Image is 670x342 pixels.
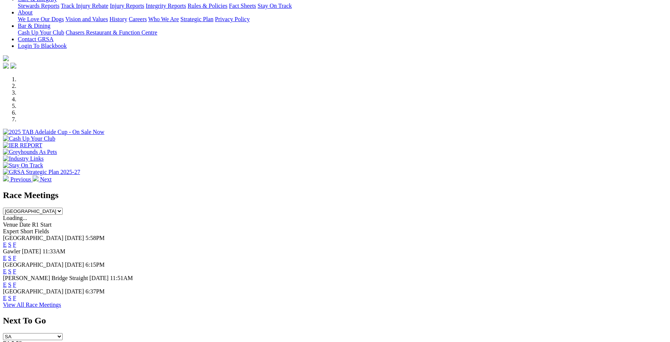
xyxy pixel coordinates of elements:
a: S [8,255,11,261]
span: [PERSON_NAME] Bridge Straight [3,275,88,281]
a: View All Race Meetings [3,302,61,308]
h2: Next To Go [3,316,667,326]
span: Loading... [3,215,27,221]
a: Stay On Track [258,3,292,9]
a: Fact Sheets [229,3,256,9]
a: E [3,282,7,288]
a: Privacy Policy [215,16,250,22]
span: Venue [3,221,18,228]
a: F [13,295,16,301]
span: Previous [10,176,31,182]
a: Integrity Reports [146,3,186,9]
span: [DATE] [65,262,84,268]
div: Bar & Dining [18,29,667,36]
span: Short [20,228,33,234]
img: 2025 TAB Adelaide Cup - On Sale Now [3,129,105,135]
img: Greyhounds As Pets [3,149,57,155]
span: 11:33AM [43,248,66,254]
a: F [13,241,16,248]
a: E [3,241,7,248]
a: E [3,295,7,301]
span: Expert [3,228,19,234]
a: Cash Up Your Club [18,29,64,36]
a: Rules & Policies [188,3,228,9]
a: S [8,295,11,301]
img: chevron-left-pager-white.svg [3,175,9,181]
a: Chasers Restaurant & Function Centre [66,29,157,36]
span: R1 Start [32,221,52,228]
a: We Love Our Dogs [18,16,64,22]
a: E [3,255,7,261]
a: E [3,268,7,274]
a: Vision and Values [65,16,108,22]
span: [DATE] [89,275,109,281]
img: Stay On Track [3,162,43,169]
a: History [109,16,127,22]
span: 11:51AM [110,275,133,281]
span: [GEOGRAPHIC_DATA] [3,288,63,295]
span: 6:15PM [86,262,105,268]
a: Previous [3,176,33,182]
h2: Race Meetings [3,190,667,200]
img: Cash Up Your Club [3,135,55,142]
a: Strategic Plan [180,16,213,22]
a: Track Injury Rebate [61,3,108,9]
span: [DATE] [65,288,84,295]
img: GRSA Strategic Plan 2025-27 [3,169,80,175]
a: About [18,9,33,16]
span: [DATE] [22,248,41,254]
a: Contact GRSA [18,36,53,42]
a: Who We Are [148,16,179,22]
a: Injury Reports [110,3,144,9]
a: S [8,268,11,274]
img: Industry Links [3,155,44,162]
a: Careers [129,16,147,22]
span: [GEOGRAPHIC_DATA] [3,262,63,268]
span: [DATE] [65,235,84,241]
a: Bar & Dining [18,23,50,29]
span: Next [40,176,52,182]
span: 6:37PM [86,288,105,295]
img: IER REPORT [3,142,42,149]
a: F [13,282,16,288]
img: facebook.svg [3,63,9,69]
a: Login To Blackbook [18,43,67,49]
span: [GEOGRAPHIC_DATA] [3,235,63,241]
a: F [13,268,16,274]
img: twitter.svg [10,63,16,69]
img: chevron-right-pager-white.svg [33,175,39,181]
span: Date [19,221,30,228]
div: Care & Integrity [18,3,667,9]
span: 5:58PM [86,235,105,241]
span: Fields [34,228,49,234]
div: About [18,16,667,23]
a: S [8,282,11,288]
span: Gawler [3,248,20,254]
img: logo-grsa-white.png [3,55,9,61]
a: Stewards Reports [18,3,59,9]
a: F [13,255,16,261]
a: Next [33,176,52,182]
a: S [8,241,11,248]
